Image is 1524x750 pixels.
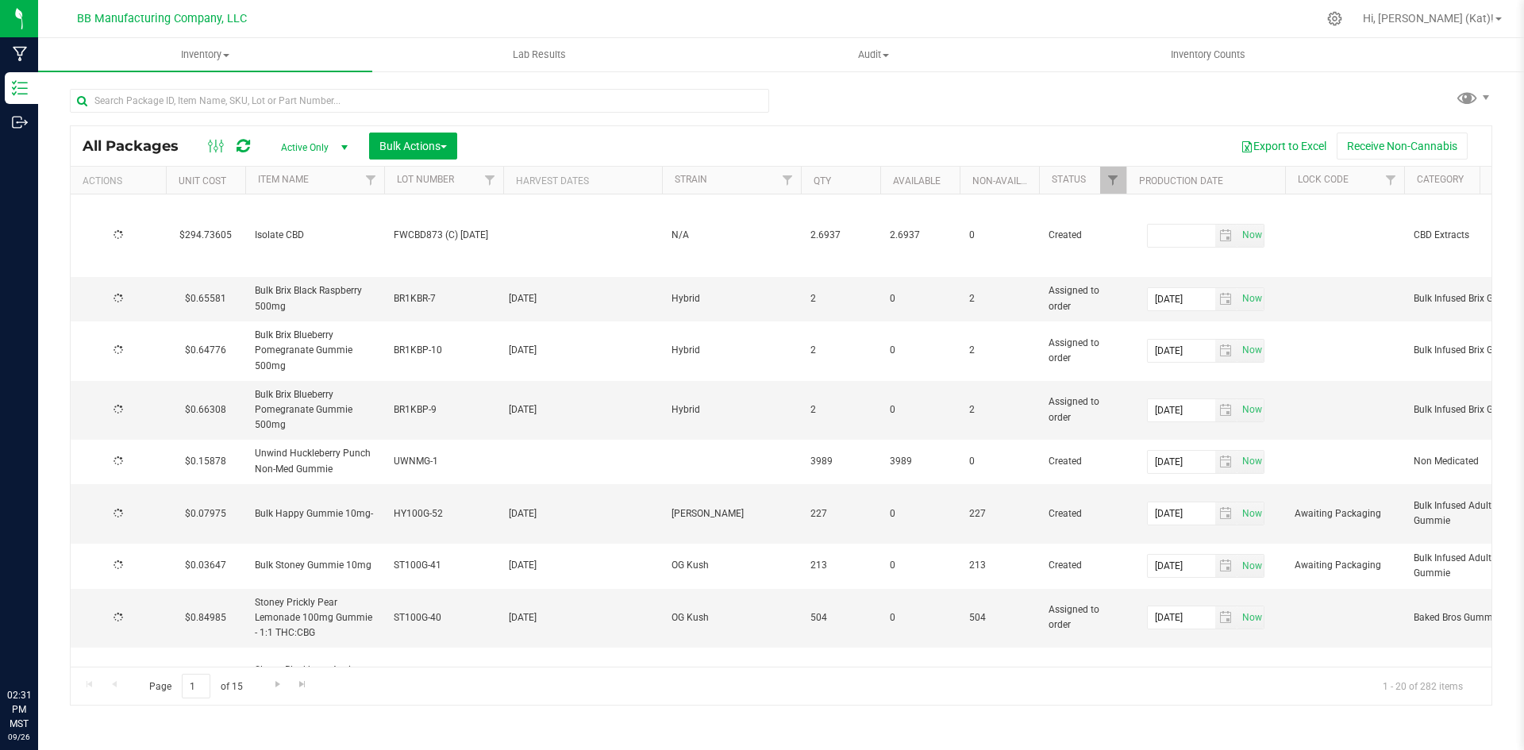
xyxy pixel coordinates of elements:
[893,175,941,187] a: Available
[1337,133,1468,160] button: Receive Non-Cannabis
[775,167,801,194] a: Filter
[255,595,375,641] span: Stoney Prickly Pear Lemonade 100mg Gummie - 1:1 THC:CBG
[890,454,950,469] span: 3989
[1238,398,1265,421] span: Set Current date
[369,133,457,160] button: Bulk Actions
[969,228,1029,243] span: 0
[707,48,1040,62] span: Audit
[810,228,871,243] span: 2.6937
[166,381,245,440] td: $0.66308
[166,277,245,321] td: $0.65581
[1238,287,1265,310] span: Set Current date
[814,175,831,187] a: Qty
[1417,174,1464,185] a: Category
[1237,606,1264,629] span: select
[38,48,372,62] span: Inventory
[291,674,314,695] a: Go to the last page
[1238,555,1265,578] span: Set Current date
[1237,502,1264,525] span: select
[12,46,28,62] inline-svg: Manufacturing
[1295,558,1395,573] span: Awaiting Packaging
[394,343,494,358] span: BR1KBP-10
[1237,288,1264,310] span: select
[1237,451,1264,473] span: select
[394,291,494,306] span: BR1KBR-7
[1325,11,1345,26] div: Manage settings
[1238,450,1265,473] span: Set Current date
[509,610,657,625] div: Value 1: 2024-11-26
[166,194,245,277] td: $294.73605
[394,402,494,417] span: BR1KBP-9
[969,402,1029,417] span: 2
[477,167,503,194] a: Filter
[672,610,791,625] span: OG Kush
[1049,506,1117,521] span: Created
[182,674,210,698] input: 1
[675,174,707,185] a: Strain
[397,174,454,185] a: Lot Number
[972,175,1043,187] a: Non-Available
[70,89,769,113] input: Search Package ID, Item Name, SKU, Lot or Part Number...
[166,648,245,725] td: $0.83786
[38,38,372,71] a: Inventory
[83,137,194,155] span: All Packages
[810,402,871,417] span: 2
[372,38,706,71] a: Lab Results
[1215,225,1238,247] span: select
[1238,606,1265,629] span: Set Current date
[890,402,950,417] span: 0
[1237,225,1264,247] span: select
[1052,174,1086,185] a: Status
[1139,175,1223,187] a: Production Date
[1298,174,1349,185] a: Lock Code
[1238,339,1265,362] span: Set Current date
[890,291,950,306] span: 0
[1215,340,1238,362] span: select
[166,440,245,483] td: $0.15878
[394,228,494,243] span: FWCBD873 (C) [DATE]
[509,343,657,358] div: Value 1: 2024-11-19
[969,558,1029,573] span: 213
[1237,555,1264,577] span: select
[890,506,950,521] span: 0
[1049,336,1117,366] span: Assigned to order
[7,688,31,731] p: 02:31 PM MST
[83,175,160,187] div: Actions
[1049,283,1117,313] span: Assigned to order
[12,80,28,96] inline-svg: Inventory
[255,328,375,374] span: Bulk Brix Blueberry Pomegranate Gummie 500mg
[890,610,950,625] span: 0
[379,140,447,152] span: Bulk Actions
[1215,606,1238,629] span: select
[255,387,375,433] span: Bulk Brix Blueberry Pomegranate Gummie 500mg
[1049,394,1117,425] span: Assigned to order
[1215,399,1238,421] span: select
[491,48,587,62] span: Lab Results
[77,12,247,25] span: BB Manufacturing Company, LLC
[166,589,245,648] td: $0.84985
[969,506,1029,521] span: 227
[509,402,657,417] div: Value 1: 2024-11-19
[358,167,384,194] a: Filter
[1378,167,1404,194] a: Filter
[255,558,375,573] span: Bulk Stoney Gummie 10mg
[1230,133,1337,160] button: Export to Excel
[394,558,494,573] span: ST100G-41
[1215,288,1238,310] span: select
[136,674,256,698] span: Page of 15
[503,167,662,194] th: Harvest Dates
[166,484,245,544] td: $0.07975
[1238,502,1265,525] span: Set Current date
[255,228,375,243] span: Isolate CBD
[672,506,791,521] span: [PERSON_NAME]
[1363,12,1494,25] span: Hi, [PERSON_NAME] (Kat)!
[810,454,871,469] span: 3989
[810,506,871,521] span: 227
[1149,48,1267,62] span: Inventory Counts
[1237,399,1264,421] span: select
[258,174,309,185] a: Item Name
[969,343,1029,358] span: 2
[1049,228,1117,243] span: Created
[1238,224,1265,247] span: Set Current date
[1041,38,1376,71] a: Inventory Counts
